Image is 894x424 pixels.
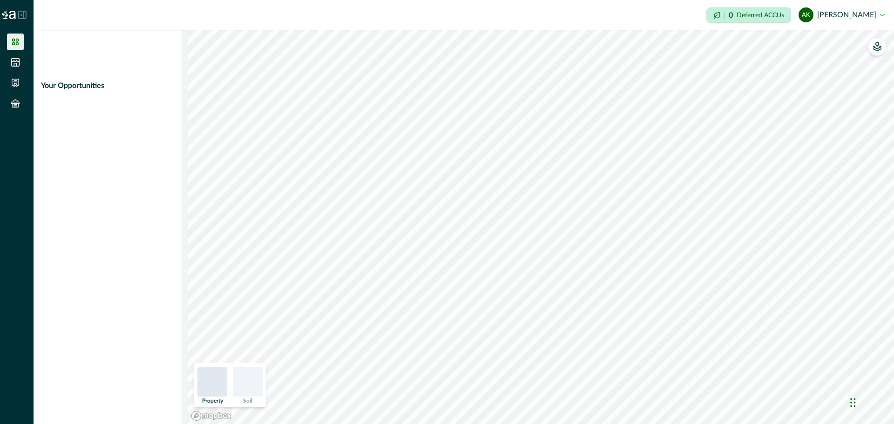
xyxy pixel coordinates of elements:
[850,389,856,417] div: Drag
[737,12,784,19] p: Deferred ACCUs
[2,11,16,19] img: Logo
[799,4,885,26] button: Adeline Kosim[PERSON_NAME]
[191,411,232,421] a: Mapbox logo
[729,12,733,19] p: 0
[41,80,104,91] p: Your Opportunities
[243,398,252,404] p: Soil
[202,398,223,404] p: Property
[847,379,894,424] iframe: Chat Widget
